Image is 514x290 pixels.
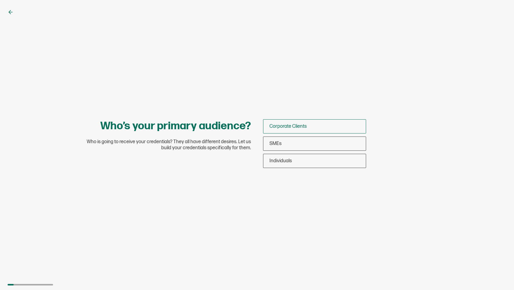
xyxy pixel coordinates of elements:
h1: Who’s your primary audience? [100,119,251,133]
span: SMEs [269,141,282,147]
span: Who is going to receive your credentials? They all have different desires. Let us build your cred... [81,139,251,151]
iframe: Chat Widget [484,261,514,290]
span: Corporate Clients [269,124,307,129]
span: Individuals [269,158,292,164]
